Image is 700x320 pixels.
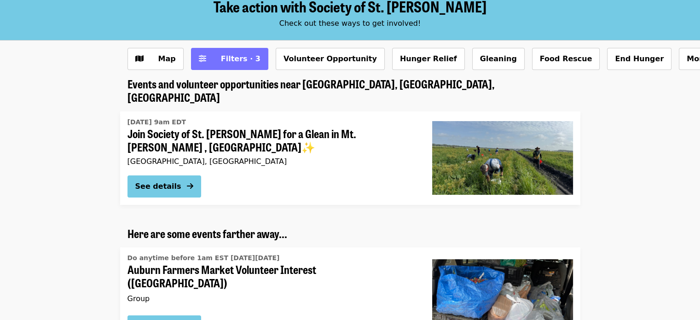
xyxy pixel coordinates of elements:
[135,54,144,63] i: map icon
[158,54,176,63] span: Map
[127,48,184,70] button: Show map view
[127,294,150,303] span: Group
[127,263,417,290] span: Auburn Farmers Market Volunteer Interest ([GEOGRAPHIC_DATA])
[127,157,417,166] div: [GEOGRAPHIC_DATA], [GEOGRAPHIC_DATA]
[135,181,181,192] div: See details
[127,225,287,241] span: Here are some events farther away...
[127,117,186,127] time: [DATE] 9am EDT
[532,48,600,70] button: Food Rescue
[392,48,465,70] button: Hunger Relief
[127,18,573,29] div: Check out these ways to get involved!
[199,54,206,63] i: sliders-h icon
[472,48,525,70] button: Gleaning
[127,127,417,154] span: Join Society of St. [PERSON_NAME] for a Glean in Mt. [PERSON_NAME] , [GEOGRAPHIC_DATA]✨
[120,111,580,205] a: See details for "Join Society of St. Andrew for a Glean in Mt. Dora , FL✨"
[127,175,201,198] button: See details
[607,48,671,70] button: End Hunger
[191,48,268,70] button: Filters (3 selected)
[187,182,193,191] i: arrow-right icon
[432,121,573,195] img: Join Society of St. Andrew for a Glean in Mt. Dora , FL✨ organized by Society of St. Andrew
[276,48,385,70] button: Volunteer Opportunity
[127,76,495,105] span: Events and volunteer opportunities near [GEOGRAPHIC_DATA], [GEOGRAPHIC_DATA], [GEOGRAPHIC_DATA]
[127,254,280,262] span: Do anytime before 1am EST [DATE][DATE]
[221,54,260,63] span: Filters · 3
